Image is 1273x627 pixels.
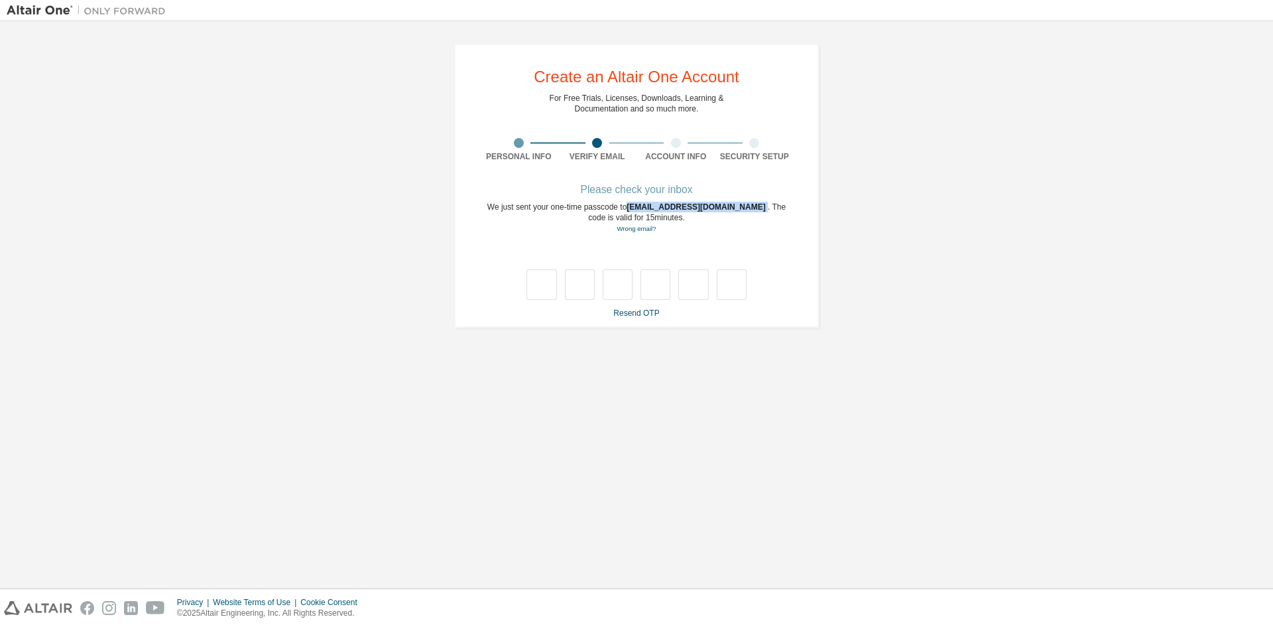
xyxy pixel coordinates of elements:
div: Account Info [636,151,715,162]
div: Security Setup [715,151,794,162]
div: Please check your inbox [479,186,794,194]
div: Create an Altair One Account [534,69,739,85]
a: Go back to the registration form [617,225,656,232]
div: For Free Trials, Licenses, Downloads, Learning & Documentation and so much more. [550,93,724,114]
div: Personal Info [479,151,558,162]
img: altair_logo.svg [4,601,72,615]
div: We just sent your one-time passcode to . The code is valid for 15 minutes. [479,202,794,234]
img: youtube.svg [146,601,165,615]
img: facebook.svg [80,601,94,615]
div: Cookie Consent [300,597,365,608]
p: © 2025 Altair Engineering, Inc. All Rights Reserved. [177,608,365,619]
span: [EMAIL_ADDRESS][DOMAIN_NAME] [627,202,768,212]
img: linkedin.svg [124,601,138,615]
div: Website Terms of Use [213,597,300,608]
img: Altair One [7,4,172,17]
div: Verify Email [558,151,637,162]
a: Resend OTP [613,309,659,318]
div: Privacy [177,597,213,608]
img: instagram.svg [102,601,116,615]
